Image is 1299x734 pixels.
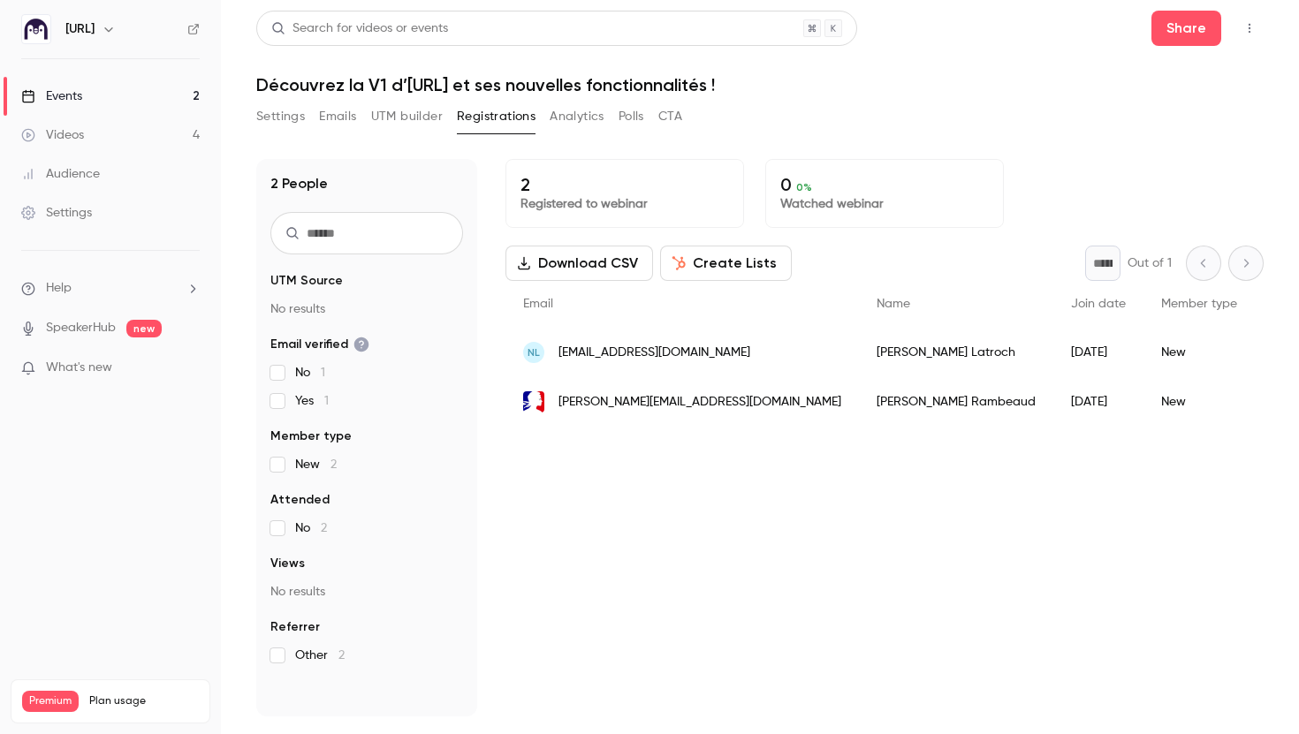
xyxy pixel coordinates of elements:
[1071,298,1126,310] span: Join date
[256,102,305,131] button: Settings
[270,173,328,194] h1: 2 People
[22,15,50,43] img: Ed.ai
[270,300,463,318] p: No results
[523,298,553,310] span: Email
[179,360,200,376] iframe: Noticeable Trigger
[21,279,200,298] li: help-dropdown-opener
[1053,377,1143,427] div: [DATE]
[126,320,162,337] span: new
[270,272,463,664] section: facet-groups
[505,246,653,281] button: Download CSV
[658,102,682,131] button: CTA
[319,102,356,131] button: Emails
[1161,298,1237,310] span: Member type
[1143,377,1255,427] div: New
[1128,254,1172,272] p: Out of 1
[619,102,644,131] button: Polls
[270,583,463,601] p: No results
[780,195,989,213] p: Watched webinar
[270,272,343,290] span: UTM Source
[295,364,325,382] span: No
[295,519,327,537] span: No
[1151,11,1221,46] button: Share
[270,618,320,636] span: Referrer
[46,319,116,337] a: SpeakerHub
[528,344,540,360] span: NL
[859,328,1053,377] div: [PERSON_NAME] Latroch
[558,344,750,362] span: [EMAIL_ADDRESS][DOMAIN_NAME]
[796,181,812,193] span: 0 %
[1143,328,1255,377] div: New
[46,279,72,298] span: Help
[338,649,345,662] span: 2
[256,74,1264,95] h1: Découvrez la V1 d’[URL] et ses nouvelles fonctionnalités !
[270,555,305,572] span: Views
[660,246,792,281] button: Create Lists
[520,195,729,213] p: Registered to webinar
[457,102,536,131] button: Registrations
[270,491,330,509] span: Attended
[21,165,100,183] div: Audience
[780,174,989,195] p: 0
[21,126,84,144] div: Videos
[270,428,352,445] span: Member type
[295,392,329,410] span: Yes
[520,174,729,195] p: 2
[46,359,112,377] span: What's new
[271,19,448,38] div: Search for videos or events
[877,298,910,310] span: Name
[22,691,79,712] span: Premium
[21,204,92,222] div: Settings
[558,393,841,412] span: [PERSON_NAME][EMAIL_ADDRESS][DOMAIN_NAME]
[1053,328,1143,377] div: [DATE]
[21,87,82,105] div: Events
[330,458,337,471] span: 2
[324,395,329,407] span: 1
[65,20,95,38] h6: [URL]
[523,391,544,412] img: ac-versailles.fr
[270,336,369,353] span: Email verified
[859,377,1053,427] div: [PERSON_NAME] Rambeaud
[321,367,325,379] span: 1
[321,522,327,534] span: 2
[295,456,337,473] span: New
[371,102,443,131] button: UTM builder
[89,694,199,708] span: Plan usage
[550,102,604,131] button: Analytics
[295,647,345,664] span: Other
